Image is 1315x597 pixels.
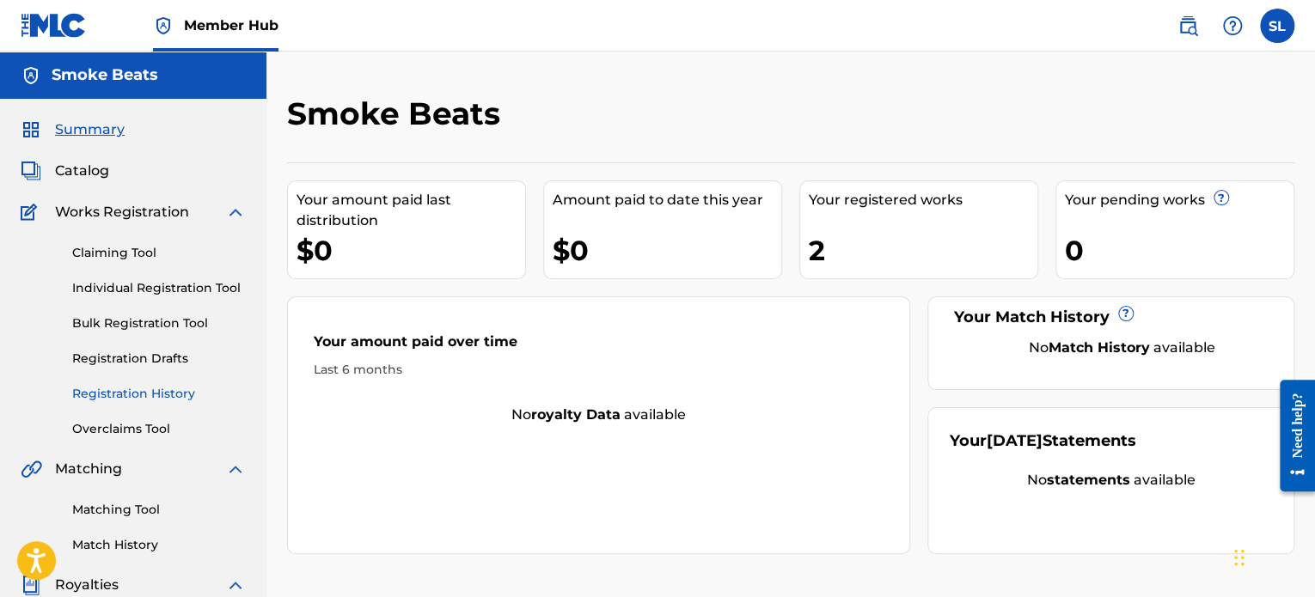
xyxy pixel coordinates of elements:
[21,161,109,181] a: CatalogCatalog
[1214,191,1228,204] span: ?
[72,314,246,332] a: Bulk Registration Tool
[72,350,246,368] a: Registration Drafts
[1049,339,1150,356] strong: Match History
[950,306,1272,329] div: Your Match History
[72,385,246,403] a: Registration History
[1177,15,1198,36] img: search
[72,536,246,554] a: Match History
[21,119,125,140] a: SummarySummary
[184,15,278,35] span: Member Hub
[225,459,246,479] img: expand
[225,202,246,222] img: expand
[971,338,1272,358] div: No available
[297,190,525,231] div: Your amount paid last distribution
[55,119,125,140] span: Summary
[987,431,1043,450] span: [DATE]
[287,94,509,133] h2: Smoke Beats
[21,575,41,595] img: Royalties
[1215,9,1250,43] div: Help
[553,190,781,210] div: Amount paid to date this year
[314,332,884,361] div: Your amount paid over time
[1047,472,1130,488] strong: statements
[288,405,909,425] div: No available
[1267,367,1315,505] iframe: Resource Center
[1119,307,1133,320] span: ?
[553,231,781,270] div: $0
[55,202,189,222] span: Works Registration
[225,575,246,595] img: expand
[809,231,1037,270] div: 2
[950,429,1136,453] div: Your Statements
[21,202,43,222] img: Works Registration
[531,406,621,423] strong: royalty data
[153,15,174,36] img: Top Rightsholder
[1234,532,1245,583] div: Drag
[1065,231,1294,270] div: 0
[1222,15,1243,36] img: help
[1171,9,1205,43] a: Public Search
[55,575,119,595] span: Royalties
[52,65,158,85] h5: Smoke Beats
[809,190,1037,210] div: Your registered works
[1229,515,1315,597] iframe: Chat Widget
[950,470,1272,490] div: No available
[72,501,246,519] a: Matching Tool
[1260,9,1294,43] div: User Menu
[21,65,41,86] img: Accounts
[21,119,41,140] img: Summary
[21,459,42,479] img: Matching
[72,279,246,297] a: Individual Registration Tool
[21,13,87,38] img: MLC Logo
[21,161,41,181] img: Catalog
[72,244,246,262] a: Claiming Tool
[314,361,884,379] div: Last 6 months
[72,420,246,438] a: Overclaims Tool
[55,161,109,181] span: Catalog
[55,459,122,479] span: Matching
[1065,190,1294,210] div: Your pending works
[297,231,525,270] div: $0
